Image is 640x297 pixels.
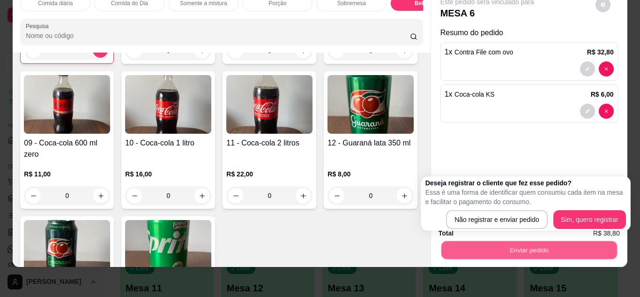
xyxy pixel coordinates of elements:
[26,22,52,30] label: Pesquisa
[125,220,211,279] img: product-image
[454,48,513,56] span: Contra File com ovo
[445,46,513,58] p: 1 x
[599,104,614,119] button: decrease-product-quantity
[425,188,626,206] p: Essa é uma forma de identificar quem consumiu cada item na mesa e facilitar o pagamento do consumo.
[26,31,410,40] input: Pesquisa
[553,210,626,229] button: Sim, quero registrar
[125,137,211,149] h4: 10 - Coca-cola 1 litro
[226,75,313,134] img: product-image
[327,137,414,149] h4: 12 - Guaraná lata 350 ml
[440,27,618,38] p: Resumo do pedido
[327,75,414,134] img: product-image
[580,61,595,76] button: decrease-product-quantity
[591,90,614,99] p: R$ 6,00
[226,169,313,179] p: R$ 22,00
[439,229,454,237] strong: Total
[327,169,414,179] p: R$ 8,00
[24,75,110,134] img: product-image
[446,210,548,229] button: Não registrar e enviar pedido
[24,220,110,279] img: product-image
[580,104,595,119] button: decrease-product-quantity
[125,75,211,134] img: product-image
[454,91,495,98] span: Coca-cola KS
[226,137,313,149] h4: 11 - Coca-cola 2 litros
[24,137,110,160] h4: 09 - Coca-cola 600 ml zero
[587,47,614,57] p: R$ 32,80
[440,7,534,20] p: MESA 6
[125,169,211,179] p: R$ 16,00
[441,241,617,259] button: Enviar pedido
[593,228,620,238] span: R$ 38,80
[445,89,495,100] p: 1 x
[425,178,626,188] h2: Deseja registrar o cliente que fez esse pedido?
[24,169,110,179] p: R$ 11,00
[599,61,614,76] button: decrease-product-quantity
